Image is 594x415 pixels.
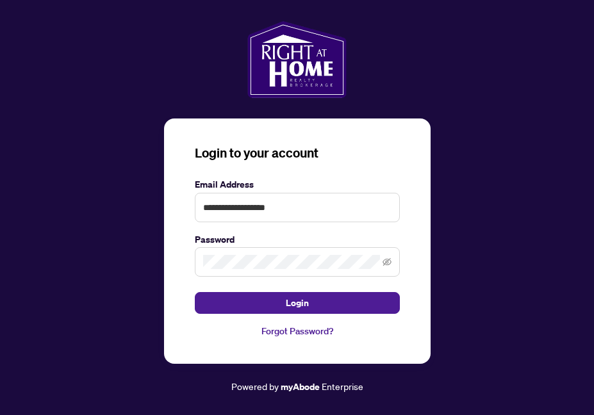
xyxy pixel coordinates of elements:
span: eye-invisible [383,257,392,266]
span: Powered by [231,380,279,392]
label: Password [195,232,400,247]
img: ma-logo [247,21,347,98]
span: Login [286,293,309,313]
a: Forgot Password? [195,324,400,338]
label: Email Address [195,177,400,191]
h3: Login to your account [195,144,400,162]
a: myAbode [281,380,320,394]
button: Login [195,292,400,314]
span: Enterprise [322,380,363,392]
